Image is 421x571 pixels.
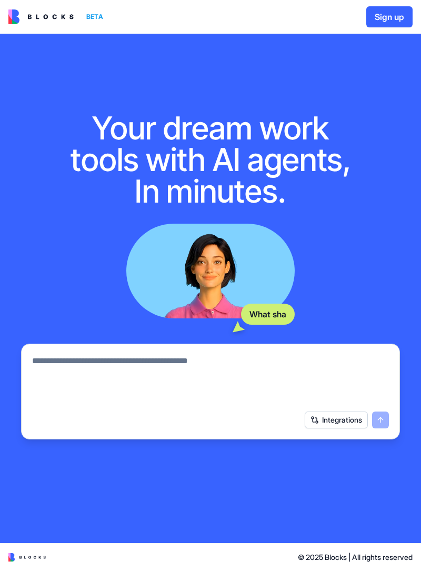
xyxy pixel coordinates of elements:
img: logo [8,9,74,24]
a: BETA [8,9,107,24]
button: Integrations [305,412,368,428]
span: © 2025 Blocks | All rights reserved [298,552,413,563]
div: BETA [82,9,107,24]
img: logo [8,553,46,562]
div: What sha [241,304,295,325]
h1: Your dream work tools with AI agents, In minutes. [59,112,362,207]
button: Sign up [366,6,413,27]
